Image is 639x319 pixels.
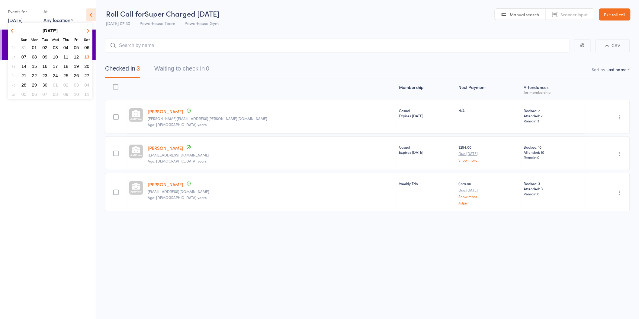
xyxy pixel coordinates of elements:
[82,62,92,70] button: 20
[84,82,89,87] span: 04
[32,92,37,97] span: 06
[61,81,71,89] button: 02
[524,191,583,196] span: Remain:
[19,53,29,61] button: 07
[148,122,207,127] span: Age: [DEMOGRAPHIC_DATA] years
[72,90,81,98] button: 10
[459,144,519,162] div: $254.00
[72,71,81,80] button: 26
[561,11,588,17] span: Scanner input
[148,108,184,115] a: [PERSON_NAME]
[51,43,60,52] button: 03
[51,81,60,89] button: 01
[19,81,29,89] button: 28
[84,45,89,50] span: 06
[74,73,79,78] span: 26
[82,53,92,61] button: 13
[40,71,50,80] button: 23
[51,62,60,70] button: 17
[522,81,586,97] div: Atten­dances
[524,155,583,160] span: Remain:
[43,17,73,23] div: Any location
[8,17,23,23] a: [DATE]
[51,90,60,98] button: 08
[84,73,89,78] span: 27
[21,64,27,69] span: 14
[42,82,47,87] span: 30
[53,45,58,50] span: 03
[11,73,15,78] em: 39
[82,81,92,89] button: 04
[11,83,15,87] em: 40
[8,7,37,17] div: Events for
[148,116,394,121] small: collett.stefanie@gmail.com
[74,54,79,59] span: 12
[74,45,79,50] span: 05
[524,150,583,155] span: Attended: 10
[21,73,27,78] span: 21
[63,73,69,78] span: 25
[21,92,27,97] span: 05
[53,73,58,78] span: 24
[32,54,37,59] span: 08
[456,81,522,97] div: Next Payment
[148,153,394,157] small: dillonresidence@bigpond.com
[72,43,81,52] button: 05
[607,66,627,72] div: Last name
[74,82,79,87] span: 03
[459,194,519,198] a: Show more
[30,43,39,52] button: 01
[136,65,140,72] div: 3
[72,62,81,70] button: 19
[61,71,71,80] button: 25
[53,54,58,59] span: 10
[459,151,519,156] small: Due [DATE]
[538,155,540,160] span: 0
[42,37,48,42] small: Tuesday
[2,30,96,60] a: 7:30 -8:30 amSuper Charged [DATE]Powerhouse Team3 attendees
[74,64,79,69] span: 19
[52,37,59,42] small: Wednesday
[40,43,50,52] button: 02
[61,90,71,98] button: 09
[32,73,37,78] span: 22
[84,54,89,59] span: 13
[30,90,39,98] button: 06
[63,37,69,42] small: Thursday
[63,45,69,50] span: 04
[32,45,37,50] span: 01
[206,65,209,72] div: 0
[19,90,29,98] button: 05
[40,81,50,89] button: 30
[21,45,27,50] span: 31
[32,82,37,87] span: 29
[42,45,47,50] span: 02
[84,64,89,69] span: 20
[538,191,540,196] span: 0
[399,108,454,118] div: Casual
[30,81,39,89] button: 29
[140,20,175,26] span: Powerhouse Team
[43,7,73,17] div: At
[106,8,145,18] span: Roll Call for
[30,53,39,61] button: 08
[524,186,583,191] span: Attended: 3
[148,181,184,188] a: [PERSON_NAME]
[596,39,630,52] button: CSV
[74,37,79,42] small: Friday
[61,62,71,70] button: 18
[459,188,519,192] small: Due [DATE]
[459,158,519,162] a: Show more
[21,82,27,87] span: 28
[524,113,583,118] span: Attended: 7
[63,82,69,87] span: 02
[19,62,29,70] button: 14
[11,64,15,69] em: 38
[32,64,37,69] span: 15
[12,92,15,97] em: 41
[524,90,583,94] div: for membership
[399,181,454,186] div: Weekly Trio
[524,181,583,186] span: Booked: 3
[524,118,583,123] span: Remain:
[399,113,454,118] div: Expires [DATE]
